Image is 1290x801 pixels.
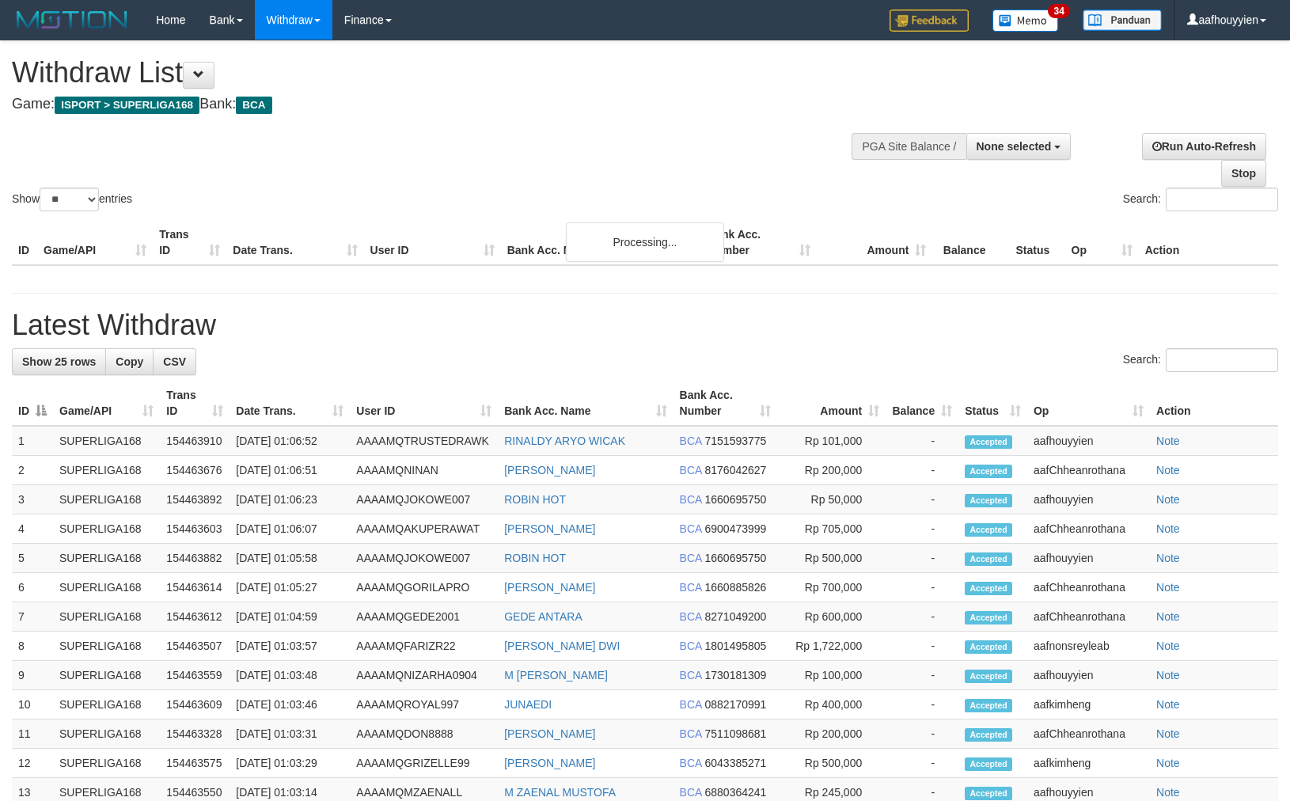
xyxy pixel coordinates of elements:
td: 3 [12,485,53,514]
span: Accepted [965,494,1012,507]
img: Feedback.jpg [890,9,969,32]
td: SUPERLIGA168 [53,632,160,661]
td: [DATE] 01:03:57 [230,632,350,661]
span: BCA [236,97,271,114]
span: Copy 0882170991 to clipboard [705,698,767,711]
td: 154463507 [160,632,230,661]
th: Trans ID: activate to sort column ascending [160,381,230,426]
span: Copy 6043385271 to clipboard [705,757,767,769]
span: BCA [680,727,702,740]
span: CSV [163,355,186,368]
button: None selected [966,133,1072,160]
td: 7 [12,602,53,632]
span: BCA [680,464,702,476]
th: ID: activate to sort column descending [12,381,53,426]
a: ROBIN HOT [504,552,566,564]
td: 9 [12,661,53,690]
th: Op [1065,220,1139,265]
td: [DATE] 01:04:59 [230,602,350,632]
td: - [886,690,958,719]
th: Game/API: activate to sort column ascending [53,381,160,426]
td: - [886,661,958,690]
a: [PERSON_NAME] [504,581,595,594]
td: - [886,632,958,661]
td: 154463609 [160,690,230,719]
td: Rp 50,000 [777,485,886,514]
th: Action [1139,220,1278,265]
td: SUPERLIGA168 [53,749,160,778]
td: AAAAMQNIZARHA0904 [350,661,498,690]
span: Accepted [965,699,1012,712]
th: Date Trans. [226,220,363,265]
th: User ID [364,220,501,265]
td: aafhouyyien [1027,544,1150,573]
td: Rp 101,000 [777,426,886,456]
td: - [886,573,958,602]
a: [PERSON_NAME] [504,757,595,769]
td: aafkimheng [1027,690,1150,719]
span: Accepted [965,640,1012,654]
span: Accepted [965,582,1012,595]
a: M [PERSON_NAME] [504,669,608,681]
a: CSV [153,348,196,375]
th: Balance: activate to sort column ascending [886,381,958,426]
td: SUPERLIGA168 [53,456,160,485]
td: [DATE] 01:03:29 [230,749,350,778]
a: Note [1156,727,1180,740]
td: SUPERLIGA168 [53,573,160,602]
td: Rp 600,000 [777,602,886,632]
th: Game/API [37,220,153,265]
span: Copy 1730181309 to clipboard [705,669,767,681]
td: - [886,602,958,632]
span: BCA [680,610,702,623]
span: Copy [116,355,143,368]
td: Rp 100,000 [777,661,886,690]
span: Copy 6880364241 to clipboard [705,786,767,799]
span: Accepted [965,552,1012,566]
img: panduan.png [1083,9,1162,31]
select: Showentries [40,188,99,211]
a: JUNAEDI [504,698,552,711]
td: AAAAMQGRIZELLE99 [350,749,498,778]
span: Copy 8271049200 to clipboard [705,610,767,623]
td: aafChheanrothana [1027,456,1150,485]
span: Accepted [965,611,1012,624]
a: Copy [105,348,154,375]
td: 10 [12,690,53,719]
th: Amount [817,220,932,265]
th: ID [12,220,37,265]
span: BCA [680,698,702,711]
a: [PERSON_NAME] [504,522,595,535]
a: Note [1156,435,1180,447]
td: aafhouyyien [1027,661,1150,690]
th: Bank Acc. Name [501,220,701,265]
td: aafChheanrothana [1027,602,1150,632]
td: 154463882 [160,544,230,573]
td: 11 [12,719,53,749]
td: 154463892 [160,485,230,514]
td: 154463910 [160,426,230,456]
a: Note [1156,610,1180,623]
label: Show entries [12,188,132,211]
td: 154463614 [160,573,230,602]
th: Bank Acc. Number [701,220,817,265]
a: Stop [1221,160,1266,187]
td: [DATE] 01:05:58 [230,544,350,573]
th: Date Trans.: activate to sort column ascending [230,381,350,426]
img: Button%20Memo.svg [992,9,1059,32]
td: [DATE] 01:03:48 [230,661,350,690]
td: Rp 1,722,000 [777,632,886,661]
a: Note [1156,464,1180,476]
th: Op: activate to sort column ascending [1027,381,1150,426]
td: SUPERLIGA168 [53,544,160,573]
td: 6 [12,573,53,602]
div: Processing... [566,222,724,262]
a: Note [1156,522,1180,535]
td: SUPERLIGA168 [53,426,160,456]
td: Rp 400,000 [777,690,886,719]
a: [PERSON_NAME] [504,727,595,740]
th: Status [1009,220,1064,265]
td: 154463559 [160,661,230,690]
td: Rp 500,000 [777,544,886,573]
h1: Withdraw List [12,57,844,89]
